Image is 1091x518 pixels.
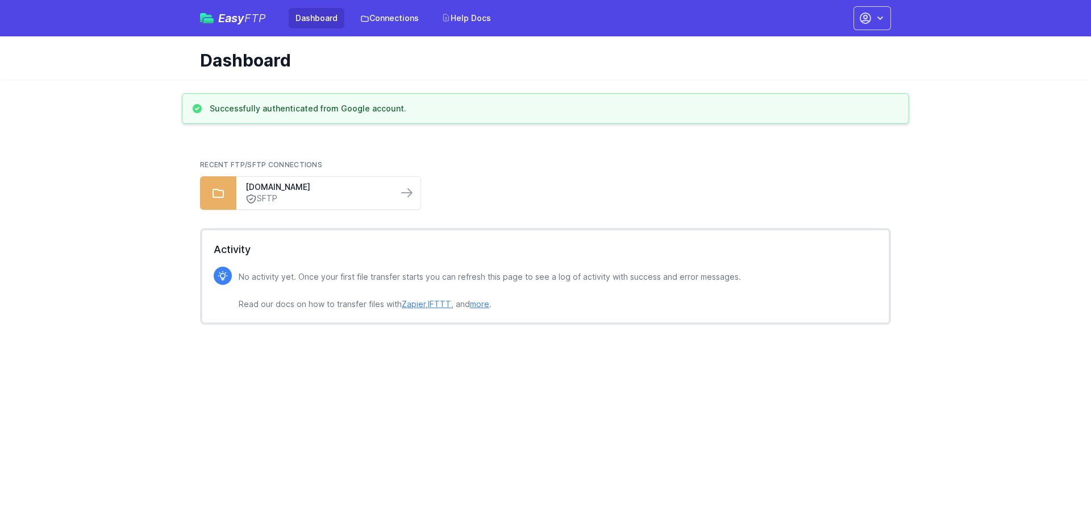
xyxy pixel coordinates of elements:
[353,8,426,28] a: Connections
[245,193,389,205] a: SFTP
[214,242,877,258] h2: Activity
[200,50,882,71] h1: Dashboard
[200,160,891,169] h2: Recent FTP/SFTP Connections
[200,13,266,24] a: EasyFTP
[470,299,489,309] a: more
[428,299,451,309] a: IFTTT
[244,11,266,25] span: FTP
[239,270,741,311] p: No activity yet. Once your first file transfer starts you can refresh this page to see a log of a...
[435,8,498,28] a: Help Docs
[218,13,266,24] span: Easy
[200,13,214,23] img: easyftp_logo.png
[402,299,426,309] a: Zapier
[289,8,344,28] a: Dashboard
[245,181,389,193] a: [DOMAIN_NAME]
[210,103,406,114] h3: Successfully authenticated from Google account.
[1034,461,1077,504] iframe: Drift Widget Chat Controller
